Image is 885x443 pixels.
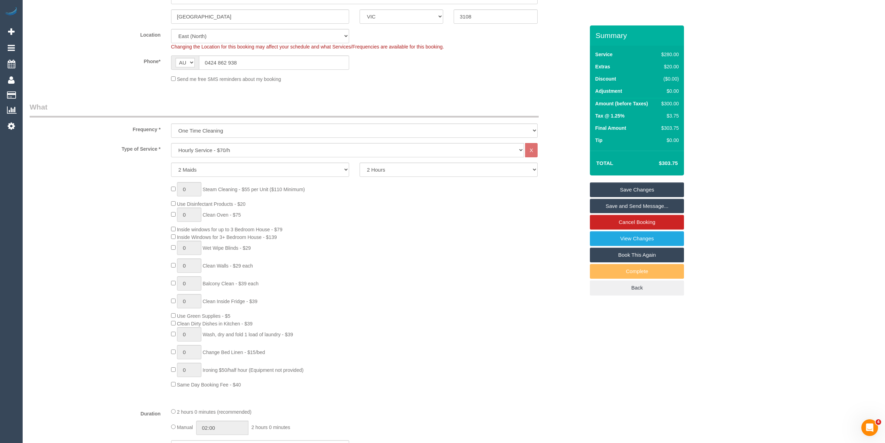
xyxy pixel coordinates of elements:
span: Change Bed Linen - $15/bed [203,350,265,355]
span: 2 hours 0 minutes (recommended) [177,409,252,415]
a: Cancel Booking [590,215,684,230]
label: Extras [595,63,610,70]
a: Book This Again [590,248,684,262]
label: Tax @ 1.25% [595,112,624,119]
span: Changing the Location for this booking may affect your schedule and what Services/Frequencies are... [171,44,444,50]
input: Suburb* [171,9,349,24]
span: Clean Dirty Dishes in Kitchen - $39 [177,321,253,326]
span: Inside Windows for 3+ Bedroom House - $139 [177,234,277,240]
span: Wash, dry and fold 1 load of laundry - $39 [203,332,293,337]
span: Wet Wipe Blinds - $29 [203,245,251,251]
input: Post Code* [454,9,538,24]
div: $20.00 [659,63,679,70]
label: Frequency * [24,123,166,133]
img: Automaid Logo [4,7,18,17]
a: Save Changes [590,182,684,197]
span: 4 [876,419,881,425]
a: Back [590,280,684,295]
div: $300.00 [659,100,679,107]
label: Location [24,29,166,38]
span: Use Green Supplies - $5 [177,313,230,319]
span: Clean Oven - $75 [203,212,241,218]
div: $0.00 [659,88,679,95]
div: $280.00 [659,51,679,58]
span: Ironing $50/half hour (Equipment not provided) [203,367,304,373]
h3: Summary [595,31,680,39]
input: Phone* [199,55,349,70]
label: Duration [24,408,166,417]
label: Service [595,51,613,58]
iframe: Intercom live chat [861,419,878,436]
a: View Changes [590,231,684,246]
label: Phone* [24,55,166,65]
div: ($0.00) [659,75,679,82]
div: $3.75 [659,112,679,119]
h4: $303.75 [638,160,678,166]
label: Discount [595,75,616,82]
legend: What [30,102,539,118]
div: $303.75 [659,125,679,132]
label: Final Amount [595,125,626,132]
span: Clean Walls - $29 each [203,263,253,269]
label: Amount (before Taxes) [595,100,648,107]
span: Inside windows for up to 3 Bedroom House - $79 [177,227,283,232]
div: $0.00 [659,137,679,144]
span: Clean Inside Fridge - $39 [203,299,257,304]
span: Send me free SMS reminders about my booking [177,76,281,82]
label: Tip [595,137,602,144]
label: Adjustment [595,88,622,95]
span: Balcony Clean - $39 each [203,281,259,286]
span: Same Day Booking Fee - $40 [177,382,241,388]
span: Manual [177,425,193,430]
span: Use Disinfectant Products - $20 [177,201,246,207]
label: Type of Service * [24,143,166,152]
span: Steam Cleaning - $55 per Unit ($110 Minimum) [203,187,305,192]
span: 2 hours 0 minutes [251,425,290,430]
a: Save and Send Message... [590,199,684,213]
strong: Total [596,160,613,166]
